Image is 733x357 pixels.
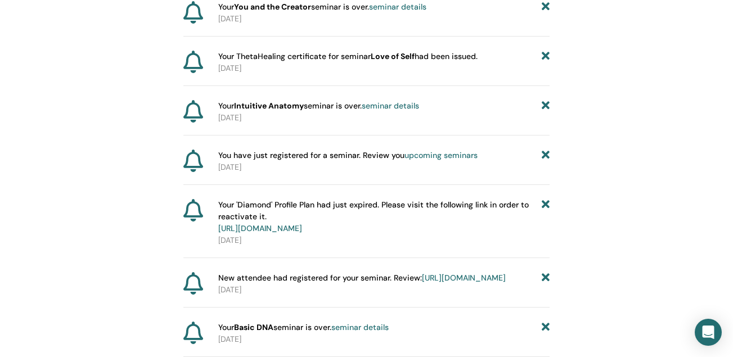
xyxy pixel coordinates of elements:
[218,234,550,246] p: [DATE]
[218,199,542,234] span: Your 'Diamond' Profile Plan had just expired. Please visit the following link in order to reactiv...
[422,273,506,283] a: [URL][DOMAIN_NAME]
[218,112,550,124] p: [DATE]
[218,333,550,345] p: [DATE]
[695,319,722,346] div: Open Intercom Messenger
[218,223,302,233] a: [URL][DOMAIN_NAME]
[218,100,419,112] span: Your seminar is over.
[234,101,304,111] strong: Intuitive Anatomy
[218,284,550,296] p: [DATE]
[218,51,478,62] span: Your ThetaHealing certificate for seminar had been issued.
[331,322,389,332] a: seminar details
[218,62,550,74] p: [DATE]
[404,150,478,160] a: upcoming seminars
[218,1,426,13] span: Your seminar is over.
[369,2,426,12] a: seminar details
[218,150,478,161] span: You have just registered for a seminar. Review you
[371,51,415,61] b: Love of Self
[218,322,389,333] span: Your seminar is over.
[218,272,506,284] span: New attendee had registered for your seminar. Review:
[234,2,311,12] strong: You and the Creator
[218,13,550,25] p: [DATE]
[218,161,550,173] p: [DATE]
[362,101,419,111] a: seminar details
[234,322,273,332] strong: Basic DNA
